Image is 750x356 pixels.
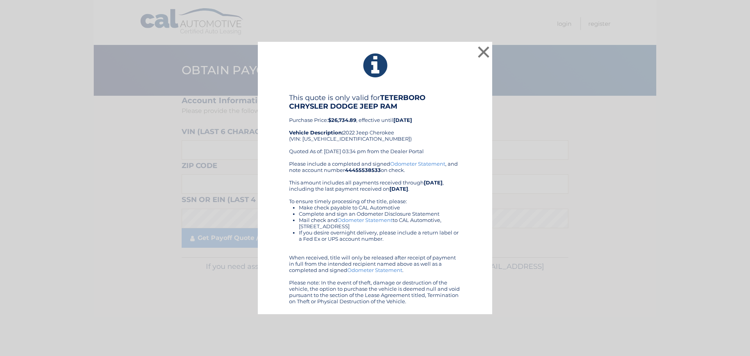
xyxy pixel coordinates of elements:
a: Odometer Statement [347,267,402,273]
li: If you desire overnight delivery, please include a return label or a Fed Ex or UPS account number. [299,229,461,242]
a: Odometer Statement [337,217,393,223]
b: TETERBORO CHRYSLER DODGE JEEP RAM [289,93,425,111]
b: [DATE] [424,179,443,186]
li: Make check payable to CAL Automotive [299,204,461,211]
div: Purchase Price: , effective until 2022 Jeep Cherokee (VIN: [US_VEHICLE_IDENTIFICATION_NUMBER]) Qu... [289,93,461,161]
strong: Vehicle Description: [289,129,343,136]
b: [DATE] [393,117,412,123]
li: Mail check and to CAL Automotive, [STREET_ADDRESS] [299,217,461,229]
div: Please include a completed and signed , and note account number on check. This amount includes al... [289,161,461,304]
h4: This quote is only valid for [289,93,461,111]
a: Odometer Statement [390,161,445,167]
b: [DATE] [389,186,408,192]
b: $26,734.89 [328,117,356,123]
li: Complete and sign an Odometer Disclosure Statement [299,211,461,217]
button: × [476,44,491,60]
b: 44455538533 [345,167,381,173]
